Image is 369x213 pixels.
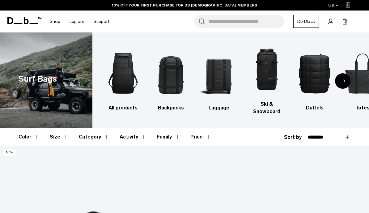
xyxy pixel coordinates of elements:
[200,45,237,101] img: Db
[296,104,333,112] h3: Duffels
[293,15,319,28] a: Db Black
[200,104,237,112] h3: Luggage
[19,73,57,85] h1: Surf Bags
[3,149,16,156] p: New
[296,45,333,112] li: 5 / 9
[296,45,333,101] img: Db
[248,42,285,115] a: Db Ski & Snowboard
[200,45,237,112] li: 3 / 9
[152,45,189,112] li: 2 / 9
[157,128,180,146] button: Toggle Filter
[152,104,189,112] h3: Backpacks
[94,11,109,32] a: Support
[335,73,350,89] div: Next slide
[248,42,285,115] li: 4 / 9
[200,45,237,112] a: Db Luggage
[105,45,142,101] img: Db
[50,128,69,146] button: Toggle Filter
[296,45,333,112] a: Db Duffels
[70,11,84,32] a: Explore
[152,45,189,112] a: Db Backpacks
[105,45,142,112] a: Db All products
[50,11,60,32] a: Shop
[120,128,147,146] button: Toggle Filter
[248,42,285,97] img: Db
[105,45,142,112] li: 1 / 9
[248,100,285,115] h3: Ski & Snowboard
[45,11,114,32] nav: Main Navigation
[190,128,211,146] button: Toggle Price
[152,45,189,101] img: Db
[19,128,40,146] button: Toggle Filter
[105,104,142,112] h3: All products
[112,2,257,8] a: 10% OFF YOUR FIRST PURCHASE FOR DB [DEMOGRAPHIC_DATA] MEMBERS
[79,128,110,146] button: Toggle Filter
